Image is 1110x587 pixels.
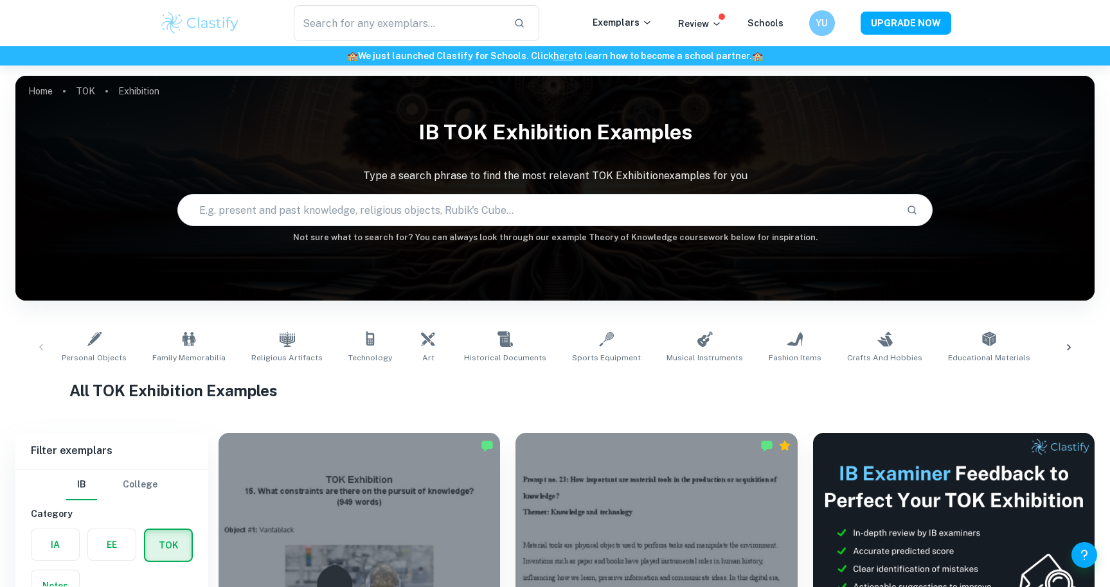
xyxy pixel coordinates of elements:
h1: IB TOK Exhibition examples [15,112,1095,153]
h1: All TOK Exhibition Examples [69,379,1041,402]
span: Crafts and Hobbies [847,352,922,364]
a: here [553,51,573,61]
span: Educational Materials [948,352,1030,364]
a: Home [28,82,53,100]
p: Exemplars [593,15,652,30]
button: IB [66,469,97,500]
button: Search [901,199,923,221]
button: IA [31,529,79,560]
input: E.g. present and past knowledge, religious objects, Rubik's Cube... [178,192,896,228]
button: EE [88,529,136,560]
div: Filter type choice [66,469,157,500]
span: Art [422,352,434,364]
img: Marked [481,439,494,452]
button: UPGRADE NOW [861,12,951,35]
a: TOK [76,82,95,100]
h6: Category [31,507,193,521]
p: Exhibition [118,84,159,98]
span: Historical Documents [464,352,546,364]
button: Help and Feedback [1071,542,1097,568]
span: 🏫 [347,51,358,61]
span: Personal Objects [62,352,127,364]
span: Fashion Items [769,352,821,364]
span: Religious Artifacts [251,352,323,364]
img: Marked [760,439,773,452]
span: Family Memorabilia [152,352,226,364]
span: Sports Equipment [572,352,641,364]
p: Type a search phrase to find the most relevant TOK Exhibition examples for you [15,168,1095,184]
span: 🏫 [752,51,763,61]
button: College [123,469,157,500]
h6: Not sure what to search for? You can always look through our example Theory of Knowledge coursewo... [15,231,1095,244]
span: Technology [348,352,392,364]
span: Musical Instruments [667,352,743,364]
a: Schools [747,18,783,28]
div: Premium [778,439,791,452]
button: YU [809,10,835,36]
h6: YU [814,16,829,30]
p: Review [678,17,722,31]
h6: Filter exemplars [15,433,208,469]
img: Clastify logo [159,10,241,36]
button: TOK [145,530,192,561]
input: Search for any exemplars... [294,5,504,41]
h6: We just launched Clastify for Schools. Click to learn how to become a school partner. [3,49,1107,63]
